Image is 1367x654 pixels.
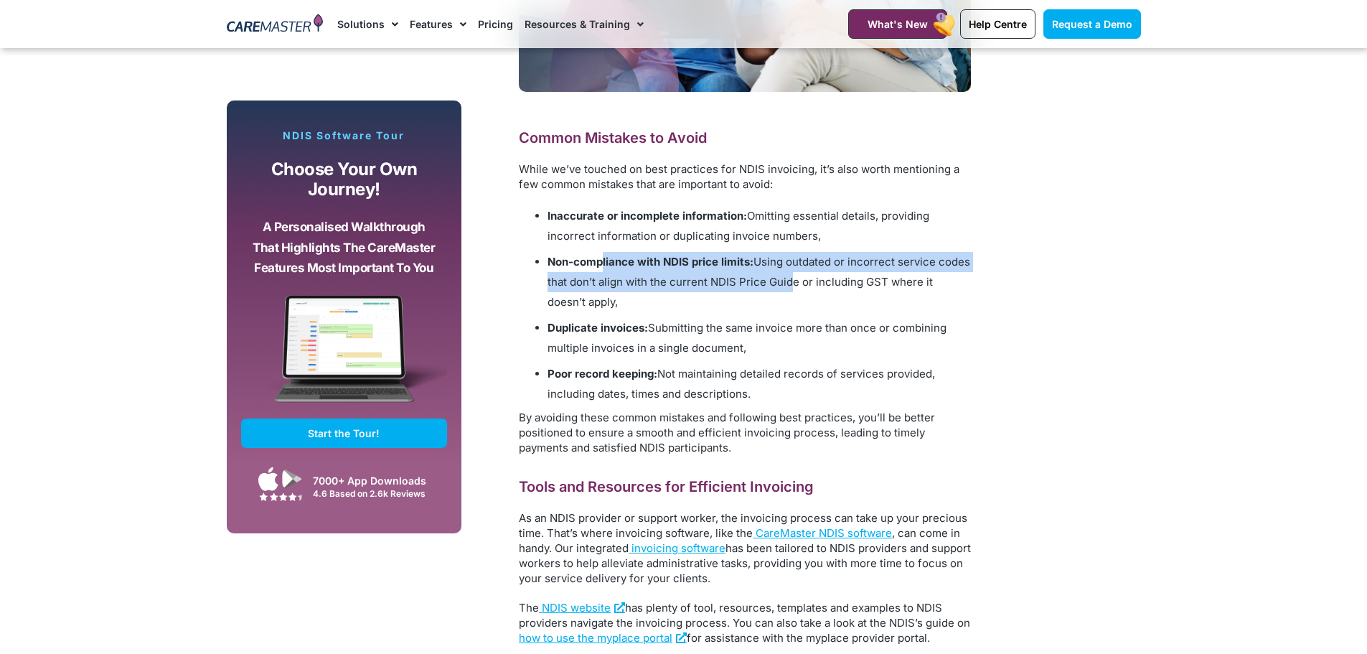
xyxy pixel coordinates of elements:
[548,255,753,268] b: Non-compliance with NDIS price limits:
[519,511,967,540] span: As an NDIS provider or support worker, the invoicing process can take up your precious time. That...
[848,9,947,39] a: What's New
[519,631,672,645] span: how to use the myplace portal
[252,159,437,200] p: Choose your own journey!
[241,129,448,142] p: NDIS Software Tour
[241,295,448,419] img: CareMaster Software Mockup on Screen
[519,129,971,147] h2: Common Mistakes to Avoid
[282,468,302,490] img: Google Play App Icon
[687,631,930,645] span: for assistance with the myplace provider portal.
[519,411,935,454] span: By avoiding these common mistakes and following best practices, you’ll be better positioned to en...
[969,18,1027,30] span: Help Centre
[313,473,440,488] div: 7000+ App Downloads
[548,255,970,309] span: Using outdated or incorrect service codes that don’t align with the current NDIS Price Guide or i...
[519,162,959,191] span: While we’ve touched on best practices for NDIS invoicing, it’s also worth mentioning a few common...
[960,9,1035,39] a: Help Centre
[252,217,437,279] p: A personalised walkthrough that highlights the CareMaster features most important to you
[308,427,380,439] span: Start the Tour!
[753,526,892,540] a: CareMaster NDIS software
[868,18,928,30] span: What's New
[519,477,971,496] h2: Tools and Resources for Efficient Invoicing
[756,526,892,540] span: CareMaster NDIS software
[519,526,960,555] span: , can come in handy. Our integrated
[542,601,611,615] span: NDIS website
[519,631,687,645] a: how to use the myplace portal
[548,321,946,355] span: Submitting the same invoice more than once or combining multiple invoices in a single document,
[313,488,440,499] div: 4.6 Based on 2.6k Reviews
[629,541,725,555] a: invoicing software
[548,321,648,335] b: Duplicate invoices:
[1043,9,1141,39] a: Request a Demo
[548,367,935,401] span: Not maintaining detailed records of services provided, including dates, times and descriptions.
[631,541,725,555] span: invoicing software
[227,14,324,35] img: CareMaster Logo
[539,601,625,615] a: NDIS website
[548,209,747,223] b: Inaccurate or incomplete information:
[519,601,539,615] span: The
[241,419,448,448] a: Start the Tour!
[519,601,970,630] span: has plenty of tool, resources, templates and examples to NDIS providers navigate the invoicing pr...
[259,492,302,501] img: Google Play Store App Review Stars
[548,367,657,380] b: Poor record keeping:
[1052,18,1132,30] span: Request a Demo
[258,467,278,491] img: Apple App Store Icon
[519,541,971,585] span: has been tailored to NDIS providers and support workers to help alleviate administrative tasks, p...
